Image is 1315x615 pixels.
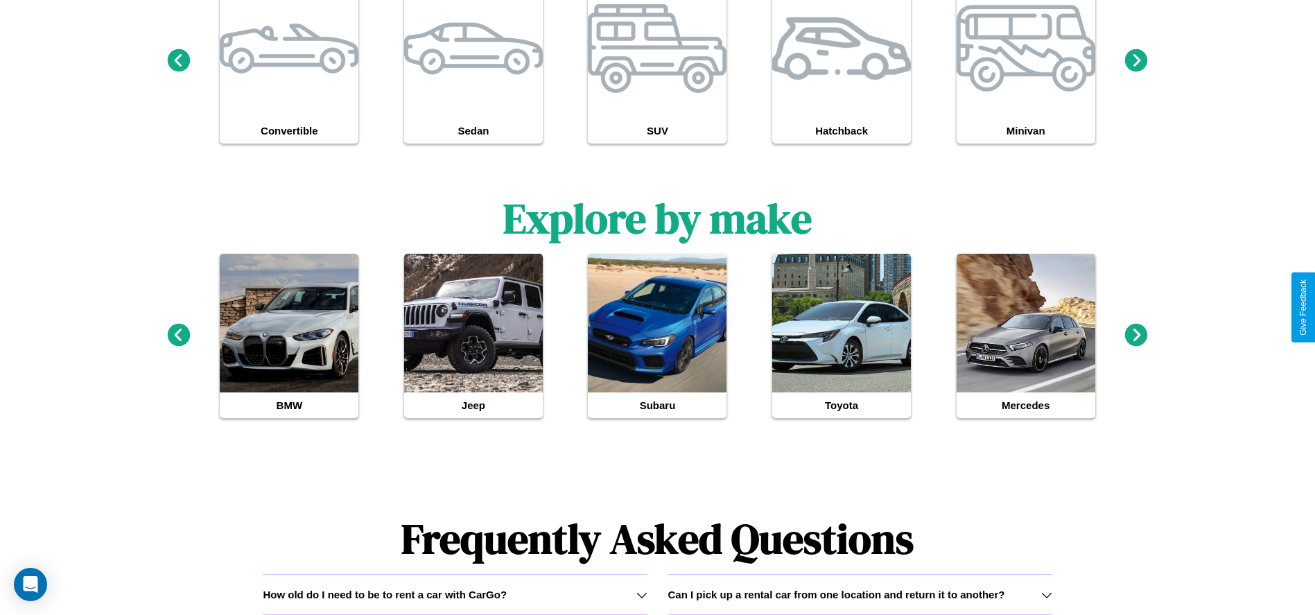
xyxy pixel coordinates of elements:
[263,589,507,600] h3: How old do I need to be to rent a car with CarGo?
[668,589,1005,600] h3: Can I pick up a rental car from one location and return it to another?
[220,118,358,144] h4: Convertible
[957,392,1095,418] h4: Mercedes
[772,392,911,418] h4: Toyota
[1298,279,1308,336] div: Give Feedback
[263,503,1052,574] h1: Frequently Asked Questions
[957,118,1095,144] h4: Minivan
[404,392,543,418] h4: Jeep
[588,392,726,418] h4: Subaru
[588,118,726,144] h4: SUV
[404,118,543,144] h4: Sedan
[503,190,812,247] h1: Explore by make
[772,118,911,144] h4: Hatchback
[14,568,47,601] div: Open Intercom Messenger
[220,392,358,418] h4: BMW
